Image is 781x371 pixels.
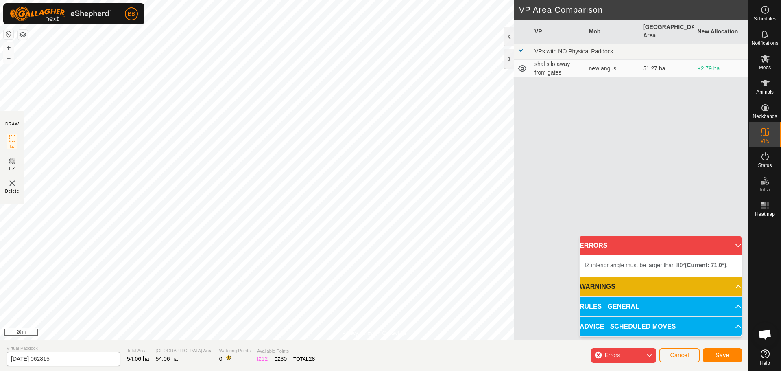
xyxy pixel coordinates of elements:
[758,163,772,168] span: Status
[670,352,689,358] span: Cancel
[534,48,613,55] span: VPs with NO Physical Paddock
[604,352,620,358] span: Errors
[753,322,777,347] div: Open chat
[580,236,742,255] p-accordion-header: ERRORS
[257,355,268,363] div: IZ
[531,20,586,44] th: VP
[580,317,742,336] p-accordion-header: ADVICE - SCHEDULED MOVES
[589,64,637,73] div: new angus
[262,356,268,362] span: 12
[752,41,778,46] span: Notifications
[519,5,748,15] h2: VP Area Comparison
[5,188,20,194] span: Delete
[703,348,742,362] button: Save
[9,166,15,172] span: EZ
[753,114,777,119] span: Neckbands
[10,7,111,21] img: Gallagher Logo
[756,90,774,94] span: Animals
[7,178,17,188] img: VP
[753,16,776,21] span: Schedules
[219,347,251,354] span: Watering Points
[694,20,749,44] th: New Allocation
[585,262,728,268] span: IZ interior angle must be larger than 80° .
[10,143,15,149] span: IZ
[531,60,586,77] td: shal silo away from gates
[293,355,315,363] div: TOTAL
[755,212,775,217] span: Heatmap
[156,356,178,362] span: 54.06 ha
[760,138,769,143] span: VPs
[580,282,615,292] span: WARNINGS
[342,329,373,337] a: Privacy Policy
[257,348,315,355] span: Available Points
[580,277,742,296] p-accordion-header: WARNINGS
[685,262,726,268] b: (Current: 71.0°)
[749,346,781,369] a: Help
[219,356,223,362] span: 0
[580,302,639,312] span: RULES - GENERAL
[694,60,749,77] td: +2.79 ha
[127,347,149,354] span: Total Area
[18,30,28,40] button: Map Layers
[716,352,729,358] span: Save
[659,348,700,362] button: Cancel
[274,355,287,363] div: EZ
[4,53,13,63] button: –
[640,20,694,44] th: [GEOGRAPHIC_DATA] Area
[5,121,19,127] div: DRAW
[640,60,694,77] td: 51.27 ha
[127,356,149,362] span: 54.06 ha
[760,187,770,192] span: Infra
[281,356,287,362] span: 30
[309,356,315,362] span: 28
[580,322,676,331] span: ADVICE - SCHEDULED MOVES
[382,329,406,337] a: Contact Us
[7,345,120,352] span: Virtual Paddock
[580,297,742,316] p-accordion-header: RULES - GENERAL
[760,361,770,366] span: Help
[580,255,742,277] p-accordion-content: ERRORS
[4,29,13,39] button: Reset Map
[156,347,213,354] span: [GEOGRAPHIC_DATA] Area
[586,20,640,44] th: Mob
[759,65,771,70] span: Mobs
[580,241,607,250] span: ERRORS
[4,43,13,53] button: +
[128,10,135,18] span: BB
